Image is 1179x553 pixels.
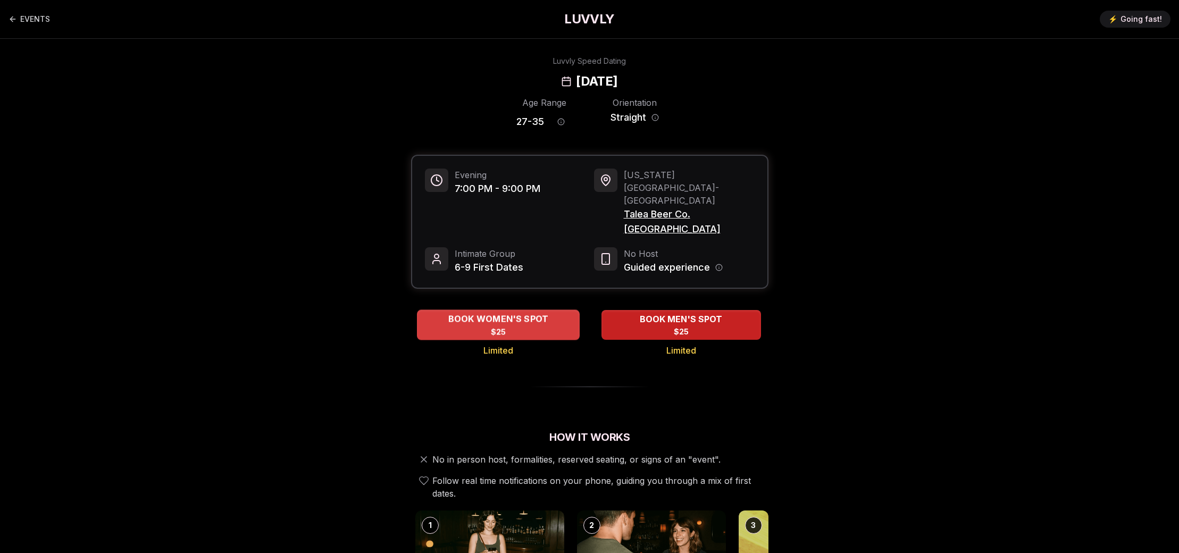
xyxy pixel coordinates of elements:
span: $25 [490,326,506,337]
div: Age Range [516,96,573,109]
span: No in person host, formalities, reserved seating, or signs of an "event". [432,453,721,466]
span: Talea Beer Co. [GEOGRAPHIC_DATA] [624,207,755,237]
div: Luvvly Speed Dating [553,56,626,66]
span: $25 [674,326,689,337]
div: 3 [745,517,762,534]
a: LUVVLY [564,11,614,28]
div: 2 [583,517,600,534]
span: BOOK MEN'S SPOT [638,313,724,325]
span: Guided experience [624,260,710,275]
button: Host information [715,264,723,271]
div: Orientation [607,96,663,109]
span: ⚡️ [1108,14,1117,24]
span: Going fast! [1121,14,1162,24]
span: Intimate Group [455,247,523,260]
span: Follow real time notifications on your phone, guiding you through a mix of first dates. [432,474,764,500]
a: Back to events [9,9,50,30]
button: BOOK WOMEN'S SPOT - Limited [417,309,580,340]
span: BOOK WOMEN'S SPOT [446,313,550,325]
span: Limited [666,344,696,357]
span: Straight [611,110,646,125]
span: 27 - 35 [516,114,544,129]
button: BOOK MEN'S SPOT - Limited [601,310,761,340]
span: No Host [624,247,723,260]
div: 1 [422,517,439,534]
h2: How It Works [411,430,768,445]
span: 6-9 First Dates [455,260,523,275]
span: Limited [483,344,513,357]
button: Orientation information [651,114,659,121]
span: [US_STATE][GEOGRAPHIC_DATA] - [GEOGRAPHIC_DATA] [624,169,755,207]
span: Evening [455,169,540,181]
h2: [DATE] [576,73,617,90]
span: 7:00 PM - 9:00 PM [455,181,540,196]
button: Age range information [549,110,573,133]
